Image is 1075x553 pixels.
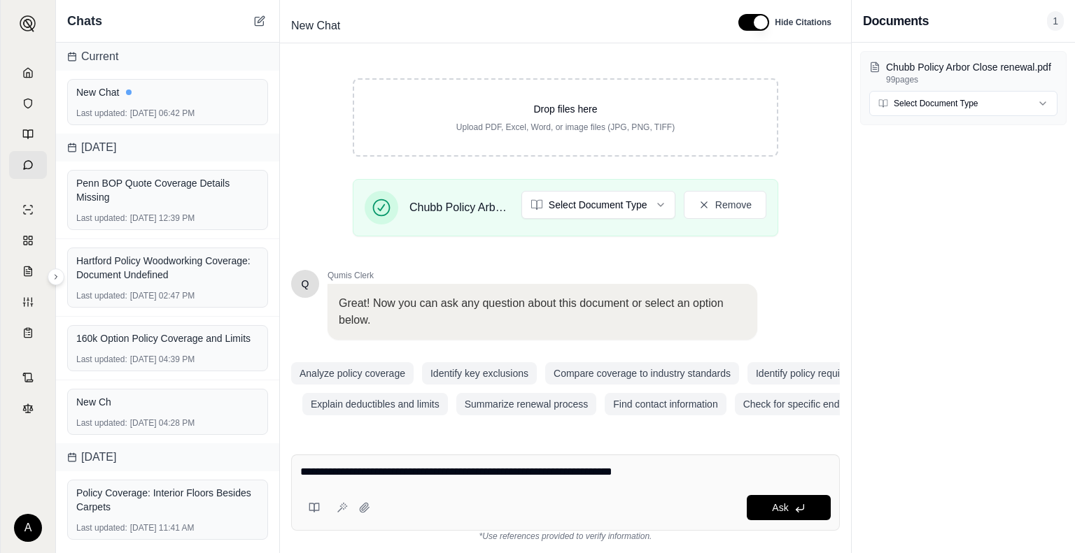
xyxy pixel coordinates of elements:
a: Custom Report [9,288,47,316]
span: Last updated: [76,417,127,429]
p: Great! Now you can ask any question about this document or select an option below. [339,295,746,329]
p: 99 pages [886,74,1058,85]
div: [DATE] [56,443,279,471]
button: Compare coverage to industry standards [545,362,739,385]
div: New Chat [76,85,259,99]
button: Expand sidebar [14,10,42,38]
span: Qumis Clerk [328,270,757,281]
p: Chubb Policy Arbor Close renewal.pdf [886,60,1058,74]
span: Chubb Policy Arbor Close renewal.pdf [409,199,510,216]
a: Claim Coverage [9,257,47,285]
span: Last updated: [76,354,127,365]
div: New Ch [76,395,259,409]
div: Hartford Policy Woodworking Coverage: Document Undefined [76,254,259,282]
p: Upload PDF, Excel, Word, or image files (JPG, PNG, TIFF) [377,122,754,133]
p: Drop files here [377,102,754,116]
div: [DATE] 04:39 PM [76,354,259,365]
span: Hide Citations [775,17,831,28]
button: New Chat [251,13,268,29]
span: Ask [772,502,788,513]
div: [DATE] 04:28 PM [76,417,259,429]
span: Last updated: [76,213,127,224]
div: 160k Option Policy Coverage and Limits [76,331,259,345]
div: Penn BOP Quote Coverage Details Missing [76,176,259,204]
h3: Documents [863,11,929,31]
div: Edit Title [286,15,722,37]
span: Hello [302,277,309,291]
div: *Use references provided to verify information. [291,531,840,542]
div: Current [56,43,279,71]
div: [DATE] 06:42 PM [76,108,259,119]
a: Documents Vault [9,89,47,117]
div: Policy Coverage: Interior Floors Besides Carpets [76,486,259,514]
span: Last updated: [76,108,127,119]
span: Last updated: [76,290,127,301]
span: 1 [1047,11,1064,31]
button: Summarize renewal process [456,393,597,415]
div: [DATE] 11:41 AM [76,522,259,533]
div: [DATE] [56,134,279,161]
div: A [14,514,42,542]
button: Expand sidebar [48,268,64,285]
a: Legal Search Engine [9,394,47,422]
a: Policy Comparisons [9,227,47,254]
span: Last updated: [76,522,127,533]
img: Expand sidebar [20,15,36,32]
a: Coverage Table [9,319,47,347]
button: Chubb Policy Arbor Close renewal.pdf99pages [869,60,1058,85]
button: Ask [747,495,831,520]
a: Single Policy [9,196,47,224]
a: Prompt Library [9,120,47,148]
div: [DATE] 02:47 PM [76,290,259,301]
button: Check for specific endorsements [735,393,894,415]
div: [DATE] 12:39 PM [76,213,259,224]
button: Explain deductibles and limits [302,393,448,415]
a: Chat [9,151,47,179]
button: Analyze policy coverage [291,362,414,385]
span: Chats [67,11,102,31]
a: Contract Analysis [9,364,47,392]
a: Home [9,59,47,87]
button: Find contact information [605,393,726,415]
button: Identify policy requirements [747,362,883,385]
button: Identify key exclusions [422,362,537,385]
span: New Chat [286,15,346,37]
button: Remove [684,191,766,219]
